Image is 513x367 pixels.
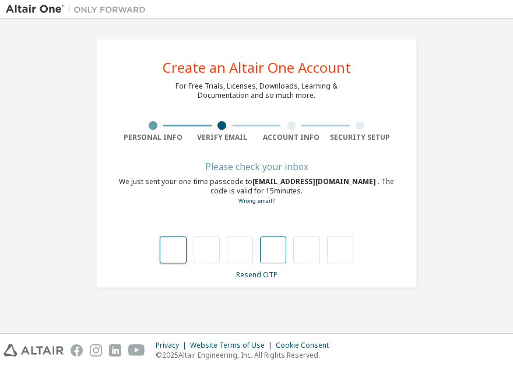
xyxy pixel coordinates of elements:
div: Account Info [256,133,326,142]
div: Website Terms of Use [190,341,276,350]
div: We just sent your one-time passcode to . The code is valid for 15 minutes. [118,177,395,206]
img: altair_logo.svg [3,344,64,357]
div: Privacy [156,341,190,350]
div: Please check your inbox [118,163,395,170]
div: Personal Info [118,133,188,142]
div: For Free Trials, Licenses, Downloads, Learning & Documentation and so much more. [175,82,338,100]
div: Cookie Consent [276,341,336,350]
div: Security Setup [326,133,395,142]
a: Go back to the registration form [238,197,275,204]
a: Resend OTP [236,270,277,280]
img: instagram.svg [90,344,102,357]
img: Altair One [6,3,152,15]
img: youtube.svg [128,344,145,357]
p: © 2025 Altair Engineering, Inc. All Rights Reserved. [156,350,336,360]
div: Create an Altair One Account [163,61,351,75]
img: facebook.svg [71,344,83,357]
img: linkedin.svg [109,344,121,357]
div: Verify Email [188,133,257,142]
span: [EMAIL_ADDRESS][DOMAIN_NAME] [252,177,378,186]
